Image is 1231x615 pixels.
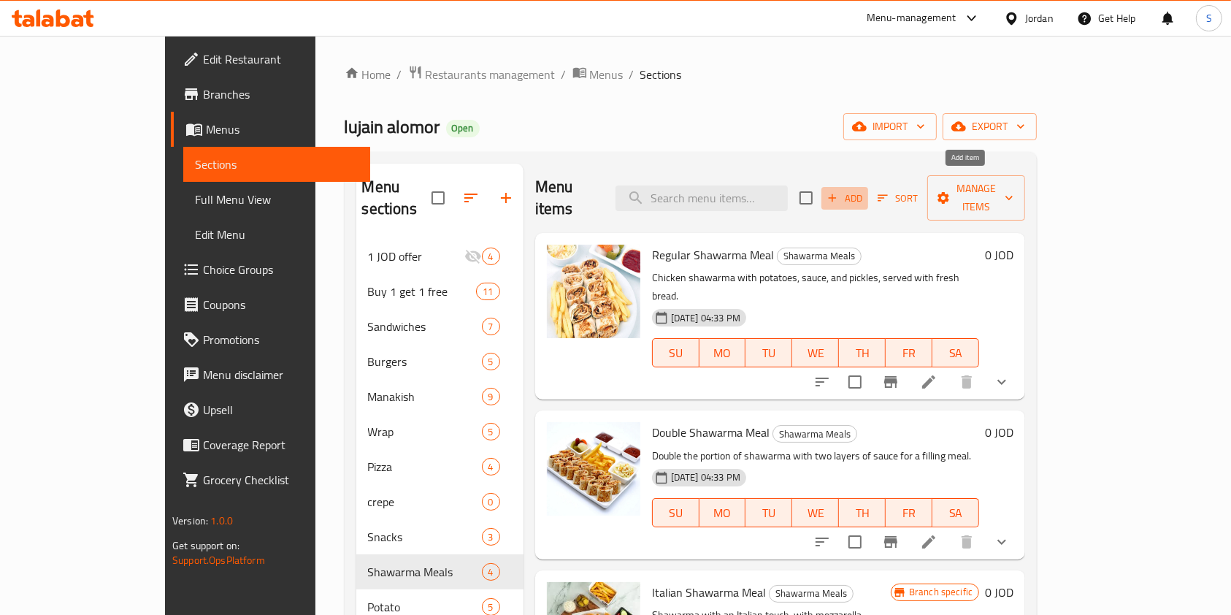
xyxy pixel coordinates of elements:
[1025,10,1054,26] div: Jordan
[839,338,886,367] button: TH
[482,248,500,265] div: items
[477,285,499,299] span: 11
[362,176,432,220] h2: Menu sections
[652,269,979,305] p: Chicken shawarma with potatoes, sauce, and pickles, served with fresh bread.
[183,147,371,182] a: Sections
[368,458,482,475] div: Pizza
[476,283,499,300] div: items
[356,379,524,414] div: Manakish9
[210,511,233,530] span: 1.0.0
[483,250,499,264] span: 4
[203,436,359,454] span: Coverage Report
[773,426,856,443] span: Shawarma Meals
[172,551,265,570] a: Support.OpsPlatform
[356,239,524,274] div: 1 JOD offer4
[345,65,1038,84] nav: breadcrumb
[792,498,839,527] button: WE
[535,176,598,220] h2: Menu items
[561,66,567,83] li: /
[938,343,973,364] span: SA
[482,528,500,546] div: items
[984,364,1019,400] button: show more
[640,66,682,83] span: Sections
[483,390,499,404] span: 9
[772,425,857,443] div: Shawarma Meals
[368,563,482,581] span: Shawarma Meals
[745,498,792,527] button: TU
[171,77,371,112] a: Branches
[171,462,371,497] a: Grocery Checklist
[652,421,770,443] span: Double Shawarma Meal
[368,318,482,335] div: Sandwiches
[482,388,500,405] div: items
[867,9,956,27] div: Menu-management
[547,245,640,338] img: Regular Shawarma Meal
[845,503,880,524] span: TH
[777,248,862,265] div: Shawarma Meals
[939,180,1013,216] span: Manage items
[920,373,937,391] a: Edit menu item
[356,484,524,519] div: crepe0
[368,283,477,300] span: Buy 1 get 1 free
[769,585,854,603] div: Shawarma Meals
[874,187,921,210] button: Sort
[482,458,500,475] div: items
[483,355,499,369] span: 5
[345,110,440,143] span: lujain alomor
[203,401,359,419] span: Upsell
[705,503,740,524] span: MO
[1206,10,1212,26] span: S
[483,460,499,474] span: 4
[171,322,371,357] a: Promotions
[652,244,774,266] span: Regular Shawarma Meal
[483,320,499,334] span: 7
[665,470,746,484] span: [DATE] 04:33 PM
[873,524,908,559] button: Branch-specific-item
[792,338,839,367] button: WE
[368,423,482,440] span: Wrap
[891,503,927,524] span: FR
[464,248,482,265] svg: Inactive section
[482,318,500,335] div: items
[483,425,499,439] span: 5
[453,180,488,215] span: Sort sections
[203,471,359,489] span: Grocery Checklist
[652,338,699,367] button: SU
[183,217,371,252] a: Edit Menu
[938,503,973,524] span: SA
[171,42,371,77] a: Edit Restaurant
[203,296,359,313] span: Coupons
[705,343,740,364] span: MO
[171,252,371,287] a: Choice Groups
[615,186,788,211] input: search
[171,427,371,462] a: Coverage Report
[356,519,524,554] div: Snacks3
[356,309,524,344] div: Sandwiches7
[843,113,937,140] button: import
[927,175,1025,221] button: Manage items
[873,364,908,400] button: Branch-specific-item
[195,156,359,173] span: Sections
[368,528,482,546] span: Snacks
[183,182,371,217] a: Full Menu View
[629,66,634,83] li: /
[203,50,359,68] span: Edit Restaurant
[985,245,1013,265] h6: 0 JOD
[368,388,482,405] span: Manakish
[659,343,694,364] span: SU
[805,524,840,559] button: sort-choices
[855,118,925,136] span: import
[171,112,371,147] a: Menus
[821,187,868,210] button: Add
[878,190,918,207] span: Sort
[203,85,359,103] span: Branches
[751,503,786,524] span: TU
[665,311,746,325] span: [DATE] 04:33 PM
[652,498,699,527] button: SU
[368,248,464,265] span: 1 JOD offer
[408,65,556,84] a: Restaurants management
[356,344,524,379] div: Burgers5
[547,422,640,516] img: Double Shawarma Meal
